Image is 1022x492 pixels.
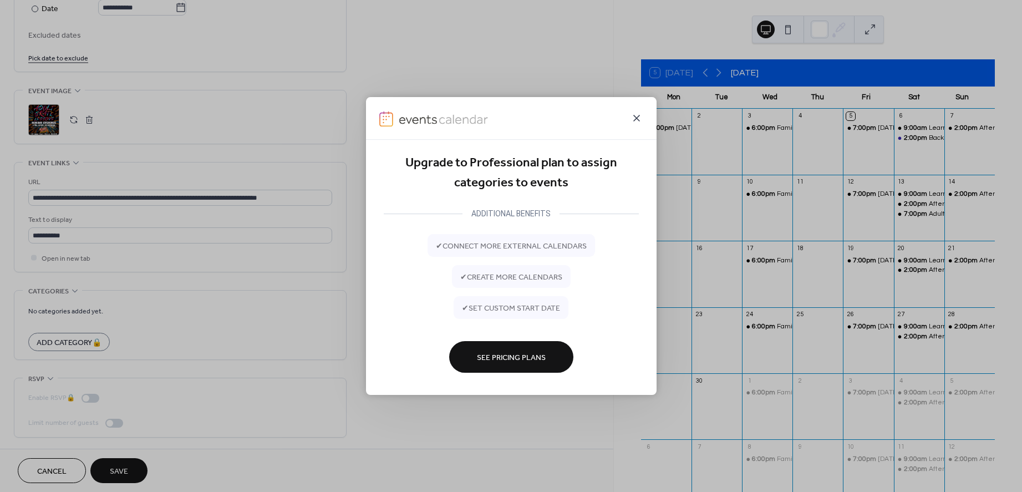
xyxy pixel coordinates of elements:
[436,241,587,252] span: ✔ connect more external calendars
[460,272,562,283] span: ✔ create more calendars
[449,341,573,373] button: See Pricing Plans
[399,111,489,126] img: logo-type
[462,207,560,220] div: ADDITIONAL BENEFITS
[379,111,394,126] img: logo-icon
[462,303,560,315] span: ✔ set custom start date
[384,153,639,194] div: Upgrade to Professional plan to assign categories to events
[477,352,546,364] span: See Pricing Plans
